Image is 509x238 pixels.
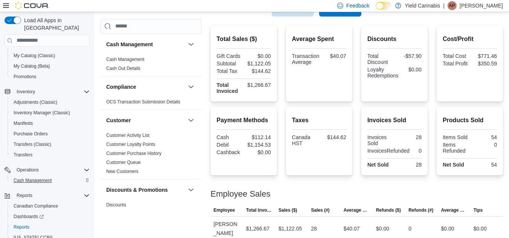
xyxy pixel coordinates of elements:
[405,1,440,10] p: Yield Cannabis
[217,142,242,148] div: Debit
[11,212,47,221] a: Dashboards
[367,35,422,44] h2: Discounts
[376,2,391,10] input: Dark Mode
[460,1,503,10] p: [PERSON_NAME]
[8,97,93,108] button: Adjustments (Classic)
[11,223,90,232] span: Reports
[401,67,422,73] div: $0.00
[8,129,93,139] button: Purchase Orders
[474,207,483,213] span: Tips
[186,185,196,194] button: Discounts & Promotions
[106,211,142,217] span: Promotion Details
[443,142,468,154] div: Items Refunded
[11,108,90,117] span: Inventory Manager (Classic)
[471,142,497,148] div: 0
[396,162,422,168] div: 28
[17,193,32,199] span: Reports
[8,222,93,232] button: Reports
[8,71,93,82] button: Promotions
[15,2,49,9] img: Cova
[14,53,55,59] span: My Catalog (Classic)
[106,132,150,138] span: Customer Activity List
[474,224,487,233] div: $0.00
[14,214,44,220] span: Dashboards
[14,191,90,200] span: Reports
[8,175,93,186] button: Cash Management
[443,53,468,59] div: Total Cost
[471,134,497,140] div: 54
[100,200,202,230] div: Discounts & Promotions
[278,224,302,233] div: $1,122.05
[106,41,185,48] button: Cash Management
[106,202,126,208] span: Discounts
[11,62,53,71] a: My Catalog (Beta)
[11,72,90,81] span: Promotions
[245,142,271,148] div: $1,154.53
[106,202,126,208] a: Discounts
[106,57,144,62] a: Cash Management
[408,224,411,233] div: 0
[106,150,162,156] span: Customer Purchase History
[214,207,235,213] span: Employee
[106,41,153,48] h3: Cash Management
[14,74,37,80] span: Promotions
[14,87,90,96] span: Inventory
[2,190,93,201] button: Reports
[11,176,90,185] span: Cash Management
[106,160,141,165] a: Customer Queue
[11,176,55,185] a: Cash Management
[11,129,51,138] a: Purchase Orders
[17,167,39,173] span: Operations
[11,140,54,149] a: Transfers (Classic)
[367,162,389,168] strong: Net Sold
[11,202,90,211] span: Canadian Compliance
[14,120,33,126] span: Manifests
[2,86,93,97] button: Inventory
[246,207,272,213] span: Total Invoiced
[443,61,468,67] div: Total Profit
[443,1,445,10] p: |
[8,201,93,211] button: Canadian Compliance
[106,168,138,174] span: New Customers
[245,61,271,67] div: $1,122.05
[106,65,141,71] span: Cash Out Details
[367,148,410,154] div: InvoicesRefunded
[376,207,401,213] span: Refunds ($)
[106,83,136,91] h3: Compliance
[376,224,389,233] div: $0.00
[186,82,196,91] button: Compliance
[408,207,433,213] span: Refunds (#)
[443,116,497,125] h2: Products Sold
[367,116,422,125] h2: Invoices Sold
[14,131,48,137] span: Purchase Orders
[11,119,90,128] span: Manifests
[11,62,90,71] span: My Catalog (Beta)
[14,141,51,147] span: Transfers (Classic)
[14,63,50,69] span: My Catalog (Beta)
[8,150,93,160] button: Transfers
[106,99,180,105] a: OCS Transaction Submission Details
[292,35,346,44] h2: Average Spent
[14,165,42,174] button: Operations
[14,165,90,174] span: Operations
[367,134,393,146] div: Invoices Sold
[278,207,297,213] span: Sales ($)
[367,53,393,65] div: Total Discount
[106,83,185,91] button: Compliance
[245,149,271,155] div: $0.00
[106,211,142,217] a: Promotion Details
[100,97,202,109] div: Compliance
[106,141,155,147] span: Customer Loyalty Points
[448,1,457,10] div: Alex Pak
[8,108,93,118] button: Inventory Manager (Classic)
[11,51,90,60] span: My Catalog (Classic)
[106,159,141,165] span: Customer Queue
[11,212,90,221] span: Dashboards
[471,61,497,67] div: $350.59
[11,202,61,211] a: Canadian Compliance
[11,72,40,81] a: Promotions
[100,55,202,76] div: Cash Management
[11,140,90,149] span: Transfers (Classic)
[8,50,93,61] button: My Catalog (Classic)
